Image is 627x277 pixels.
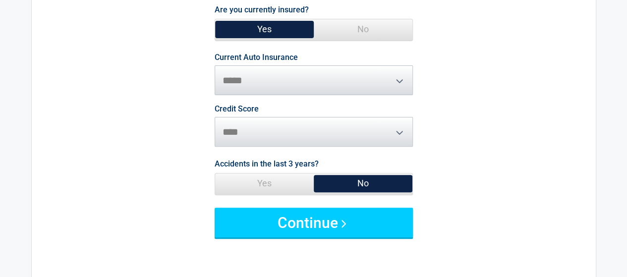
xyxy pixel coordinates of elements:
[215,3,309,16] label: Are you currently insured?
[215,19,314,39] span: Yes
[215,208,413,237] button: Continue
[314,173,412,193] span: No
[215,54,298,61] label: Current Auto Insurance
[215,173,314,193] span: Yes
[215,157,319,170] label: Accidents in the last 3 years?
[314,19,412,39] span: No
[215,105,259,113] label: Credit Score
